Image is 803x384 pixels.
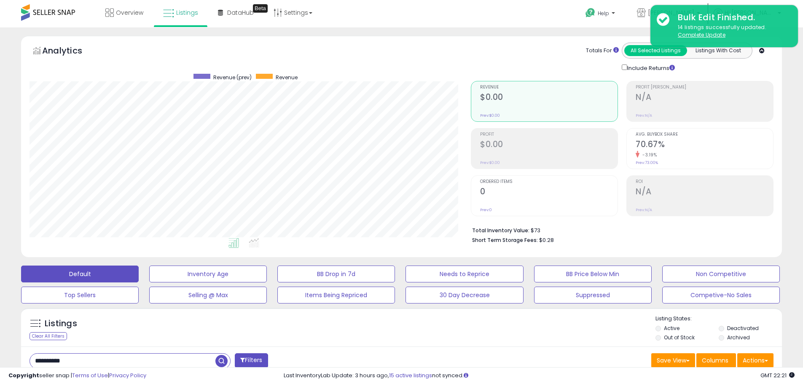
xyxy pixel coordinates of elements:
button: Selling @ Max [149,287,267,303]
h2: N/A [636,187,773,198]
li: $73 [472,225,767,235]
button: Actions [737,353,773,368]
p: Listing States: [655,315,782,323]
a: 15 active listings [389,371,432,379]
span: Listings [176,8,198,17]
span: Profit [480,132,618,137]
small: Prev: $0.00 [480,160,500,165]
span: [PERSON_NAME] [648,8,694,17]
div: seller snap | | [8,372,146,380]
h5: Analytics [42,45,99,59]
span: Revenue (prev) [213,74,252,81]
b: Total Inventory Value: [472,227,529,234]
i: Get Help [585,8,596,18]
small: Prev: 0 [480,207,492,212]
h2: $0.00 [480,140,618,151]
button: Needs to Reprice [406,266,523,282]
button: Columns [696,353,736,368]
label: Archived [727,334,750,341]
div: Include Returns [615,63,685,73]
span: Help [598,10,609,17]
strong: Copyright [8,371,39,379]
button: Non Competitive [662,266,780,282]
h2: N/A [636,92,773,104]
b: Short Term Storage Fees: [472,236,538,244]
a: Privacy Policy [109,371,146,379]
button: Save View [651,353,695,368]
button: Suppressed [534,287,652,303]
button: Inventory Age [149,266,267,282]
h2: 70.67% [636,140,773,151]
button: Top Sellers [21,287,139,303]
div: Clear All Filters [30,332,67,340]
button: 30 Day Decrease [406,287,523,303]
div: Tooltip anchor [253,4,268,13]
button: Listings With Cost [687,45,749,56]
span: Profit [PERSON_NAME] [636,85,773,90]
div: 14 listings successfully updated. [671,24,792,39]
small: Prev: 73.00% [636,160,658,165]
h2: 0 [480,187,618,198]
span: ROI [636,180,773,184]
button: BB Drop in 7d [277,266,395,282]
a: Terms of Use [72,371,108,379]
button: Filters [235,353,268,368]
small: Prev: N/A [636,207,652,212]
button: Default [21,266,139,282]
span: Revenue [480,85,618,90]
button: All Selected Listings [624,45,687,56]
label: Deactivated [727,325,759,332]
div: Bulk Edit Finished. [671,11,792,24]
span: 2025-10-8 22:21 GMT [760,371,795,379]
span: DataHub [227,8,254,17]
span: Ordered Items [480,180,618,184]
span: Avg. Buybox Share [636,132,773,137]
h2: $0.00 [480,92,618,104]
button: Competive-No Sales [662,287,780,303]
button: BB Price Below Min [534,266,652,282]
label: Out of Stock [664,334,695,341]
button: Items Being Repriced [277,287,395,303]
span: $0.28 [539,236,554,244]
div: Last InventoryLab Update: 3 hours ago, not synced. [284,372,795,380]
small: -3.19% [639,152,657,158]
h5: Listings [45,318,77,330]
small: Prev: N/A [636,113,652,118]
small: Prev: $0.00 [480,113,500,118]
span: Revenue [276,74,298,81]
label: Active [664,325,679,332]
div: Totals For [586,47,619,55]
span: Overview [116,8,143,17]
u: Complete Update [678,31,725,38]
span: Columns [702,356,728,365]
a: Help [579,1,623,27]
